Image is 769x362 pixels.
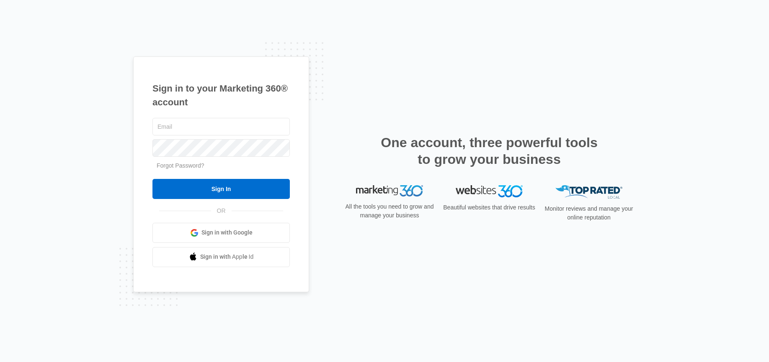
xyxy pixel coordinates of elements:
img: Top Rated Local [555,185,622,199]
input: Email [152,118,290,135]
a: Forgot Password? [157,162,204,169]
p: Beautiful websites that drive results [442,203,536,212]
p: Monitor reviews and manage your online reputation [542,204,636,222]
input: Sign In [152,179,290,199]
img: Marketing 360 [356,185,423,197]
h1: Sign in to your Marketing 360® account [152,82,290,109]
a: Sign in with Apple Id [152,247,290,267]
span: Sign in with Google [201,228,253,237]
img: Websites 360 [456,185,523,197]
p: All the tools you need to grow and manage your business [343,202,436,220]
span: Sign in with Apple Id [200,252,254,261]
h2: One account, three powerful tools to grow your business [378,134,600,168]
span: OR [211,206,232,215]
a: Sign in with Google [152,223,290,243]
